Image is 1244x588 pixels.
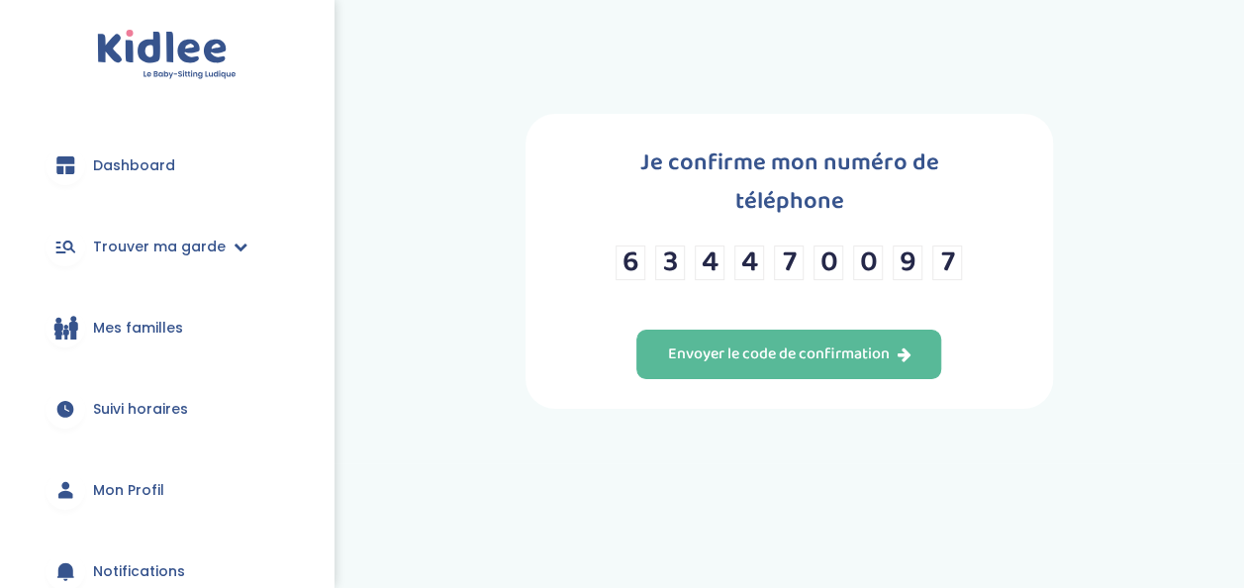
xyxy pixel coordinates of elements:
a: Dashboard [30,130,304,201]
span: Mon Profil [93,480,164,501]
span: Mes familles [93,318,183,339]
span: Dashboard [93,155,175,176]
a: Trouver ma garde [30,211,304,282]
div: Envoyer le code de confirmation [667,343,910,366]
h1: Je confirme mon numéro de téléphone [585,144,994,221]
a: Suivi horaires [30,373,304,444]
button: Envoyer le code de confirmation [636,330,941,379]
a: Mon Profil [30,454,304,526]
a: Mes familles [30,292,304,363]
span: Trouver ma garde [93,237,226,257]
img: logo.svg [97,30,237,80]
span: Notifications [93,561,185,582]
span: Suivi horaires [93,399,188,420]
